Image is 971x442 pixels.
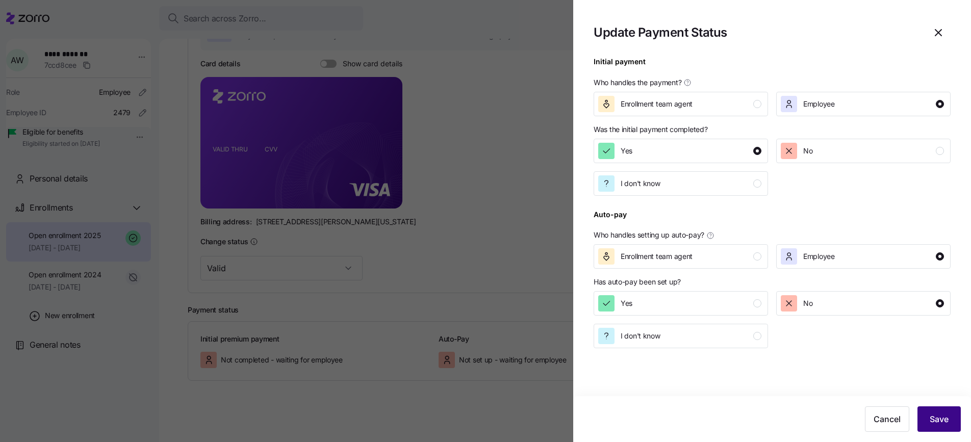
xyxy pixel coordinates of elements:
span: Save [930,413,949,425]
span: I don't know [621,178,660,189]
div: Auto-pay [594,209,627,228]
span: Employee [803,251,835,262]
span: Employee [803,99,835,109]
span: No [803,146,812,156]
span: Enrollment team agent [621,251,693,262]
div: Initial payment [594,56,646,75]
span: I don't know [621,331,660,341]
span: Who handles setting up auto-pay? [594,230,704,240]
span: Was the initial payment completed? [594,124,707,135]
button: Cancel [865,406,909,432]
span: No [803,298,812,308]
button: Save [917,406,961,432]
span: Has auto-pay been set up? [594,277,681,287]
span: Yes [621,146,632,156]
span: Yes [621,298,632,308]
span: Who handles the payment? [594,77,681,88]
span: Enrollment team agent [621,99,693,109]
h1: Update Payment Status [594,24,727,40]
span: Cancel [874,413,901,425]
